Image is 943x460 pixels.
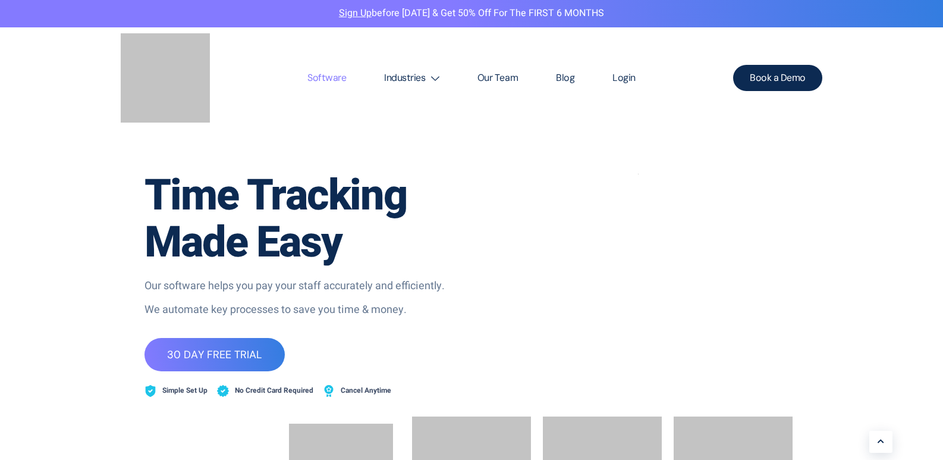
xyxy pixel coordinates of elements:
[159,383,208,399] span: Simple Set Up
[338,383,391,399] span: Cancel Anytime
[365,49,458,107] a: Industries
[232,383,313,399] span: No Credit Card Required
[750,73,806,83] span: Book a Demo
[167,349,262,360] span: 30 DAY FREE TRIAL
[458,49,537,107] a: Our Team
[288,49,365,107] a: Software
[593,49,655,107] a: Login
[733,65,822,91] a: Book a Demo
[869,431,892,453] a: Learn More
[537,49,593,107] a: Blog
[144,278,466,294] p: Our software helps you pay your staff accurately and efficiently.
[144,173,466,267] h1: Time Tracking Made Easy
[144,302,466,318] p: We automate key processes to save you time & money.
[9,6,934,21] p: before [DATE] & Get 50% Off for the FIRST 6 MONTHS
[144,338,285,371] a: 30 DAY FREE TRIAL
[339,6,372,20] a: Sign Up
